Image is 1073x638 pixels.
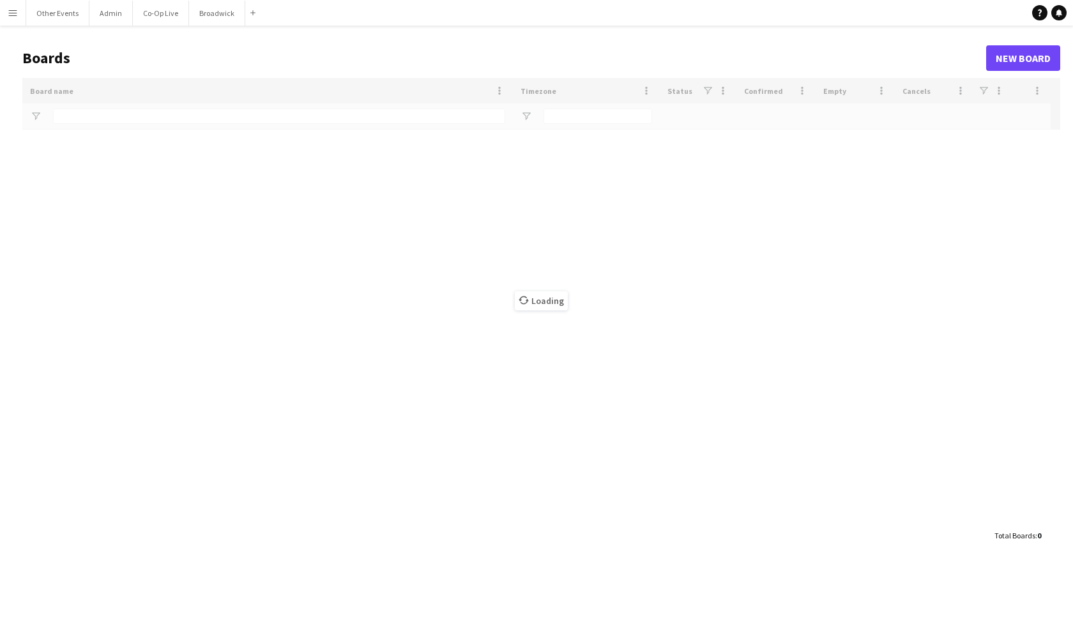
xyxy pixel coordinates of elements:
[1037,531,1041,540] span: 0
[986,45,1060,71] a: New Board
[89,1,133,26] button: Admin
[994,523,1041,548] div: :
[22,49,986,68] h1: Boards
[515,291,568,310] span: Loading
[994,531,1035,540] span: Total Boards
[26,1,89,26] button: Other Events
[189,1,245,26] button: Broadwick
[133,1,189,26] button: Co-Op Live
